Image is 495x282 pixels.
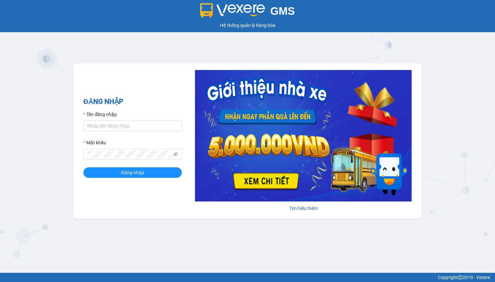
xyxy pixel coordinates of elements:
label: Mật khẩu [83,139,106,146]
input: Tên đăng nhập [83,121,182,131]
h2: ĐĂNG NHẬP [83,96,182,107]
label: Tên đăng nhập [83,111,117,118]
a: GMS [200,10,295,15]
span: GMS [270,5,295,17]
div: Hệ thống quản lý hàng hóa [2,22,493,29]
img: logo 2 [200,3,265,18]
span: copyright [458,275,463,280]
input: Mật khẩu [87,151,172,158]
button: Đăng nhập [83,167,182,178]
img: banner-0 [195,70,412,201]
span: Đăng nhập [121,169,144,176]
div: Copyright 2019 - Vexere [5,274,490,281]
span: eye-invisible [173,152,178,156]
div: Tìm hiểu thêm [195,205,412,212]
